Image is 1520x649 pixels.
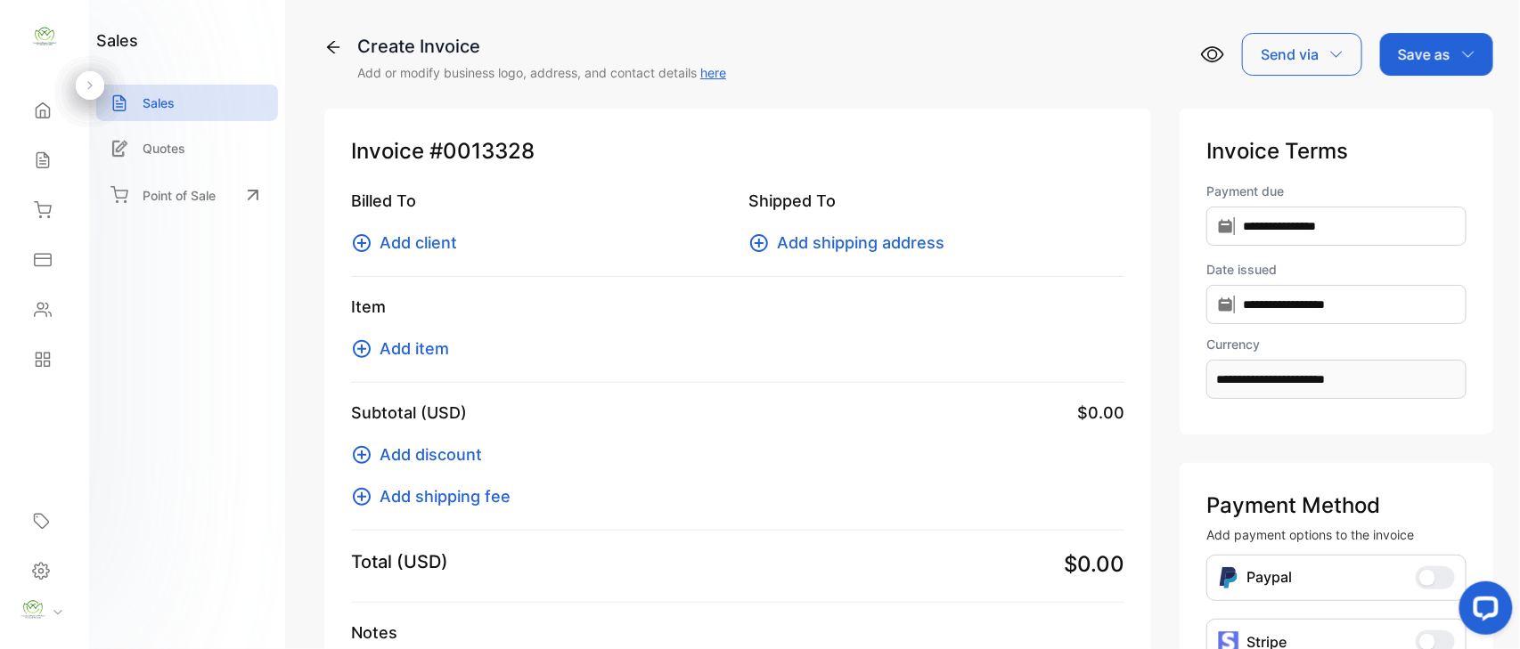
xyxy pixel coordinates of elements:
h1: sales [96,28,138,53]
p: Save as [1398,44,1451,65]
p: Subtotal (USD) [351,401,467,425]
span: Add shipping fee [380,484,511,508]
p: Notes [351,621,1124,645]
button: Send via [1242,33,1362,76]
a: Sales [96,85,278,121]
p: Payment Method [1206,490,1467,522]
p: Item [351,295,1124,319]
label: Currency [1206,335,1467,353]
p: Shipped To [748,189,1124,213]
p: Point of Sale [143,186,216,205]
span: Add item [380,337,449,361]
p: Add payment options to the invoice [1206,525,1467,544]
p: Billed To [351,189,727,213]
button: Add shipping address [748,231,955,255]
button: Add client [351,231,468,255]
p: Invoice [351,135,1124,167]
a: Quotes [96,130,278,166]
p: Quotes [143,139,185,158]
label: Date issued [1206,260,1467,279]
p: Paypal [1246,566,1292,589]
p: Add or modify business logo, address, and contact details [357,63,726,82]
a: Point of Sale [96,175,278,215]
a: here [700,65,726,80]
p: Sales [143,93,175,112]
button: Add shipping fee [351,484,521,508]
span: $0.00 [1077,401,1124,425]
label: Payment due [1206,182,1467,200]
span: Add discount [380,442,482,466]
span: Add client [380,231,457,255]
img: logo [31,23,58,50]
span: Add shipping address [777,231,944,255]
p: Send via [1261,44,1319,65]
button: Add discount [351,442,493,466]
img: profile [20,596,46,623]
p: Total (USD) [351,548,448,575]
button: Save as [1380,33,1493,76]
span: #0013328 [429,135,535,167]
iframe: LiveChat chat widget [1445,574,1520,649]
div: Create Invoice [357,33,726,60]
img: Icon [1218,566,1239,589]
button: Add item [351,337,460,361]
p: Invoice Terms [1206,135,1467,167]
span: $0.00 [1064,548,1124,580]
